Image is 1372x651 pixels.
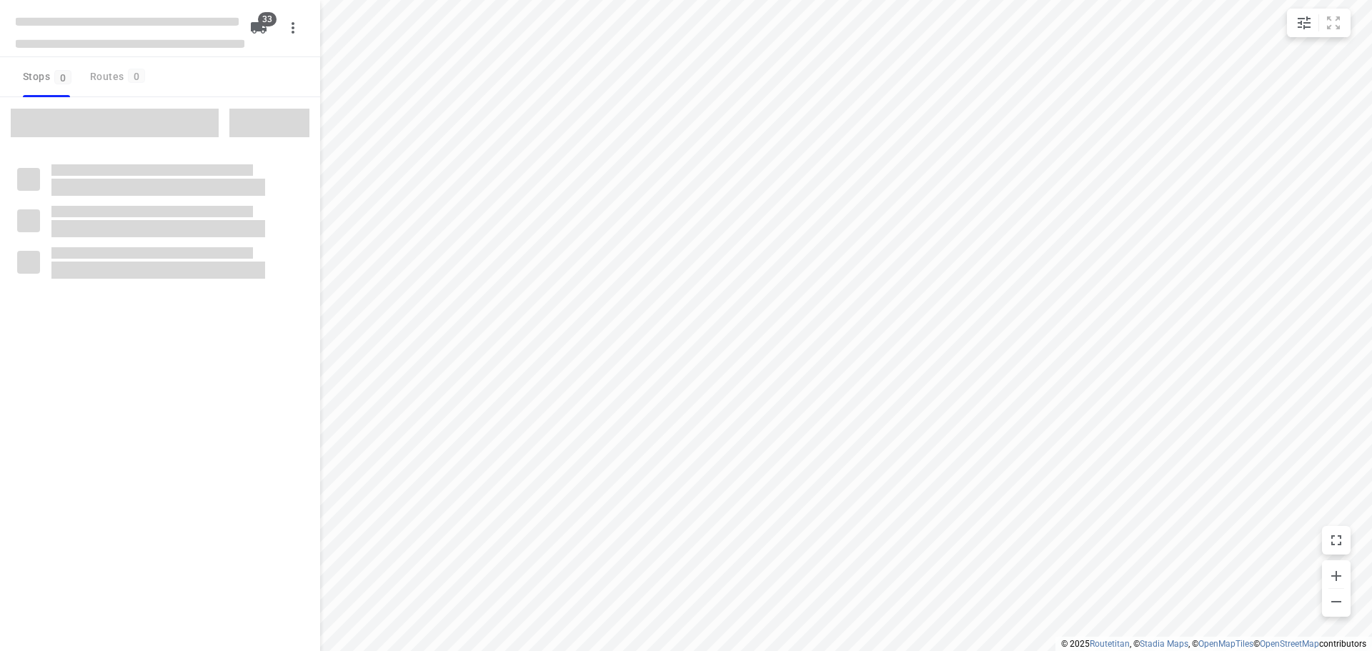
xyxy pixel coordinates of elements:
[1260,639,1319,649] a: OpenStreetMap
[1290,9,1318,37] button: Map settings
[1061,639,1366,649] li: © 2025 , © , © © contributors
[1287,9,1351,37] div: small contained button group
[1140,639,1188,649] a: Stadia Maps
[1090,639,1130,649] a: Routetitan
[1198,639,1253,649] a: OpenMapTiles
